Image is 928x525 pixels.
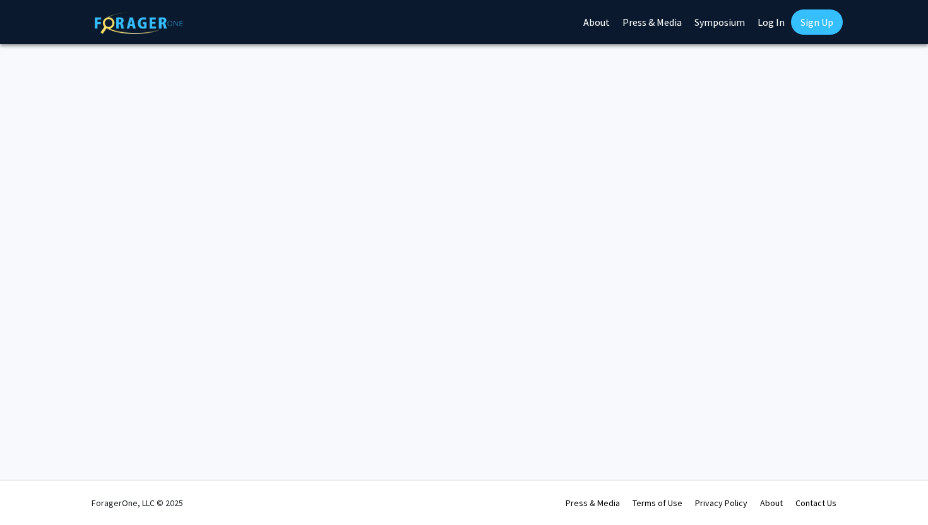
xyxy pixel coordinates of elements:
a: Press & Media [566,497,620,509]
a: Sign Up [791,9,843,35]
a: Contact Us [795,497,836,509]
div: ForagerOne, LLC © 2025 [92,481,183,525]
a: About [760,497,783,509]
img: ForagerOne Logo [95,12,183,34]
a: Privacy Policy [695,497,747,509]
a: Terms of Use [633,497,682,509]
